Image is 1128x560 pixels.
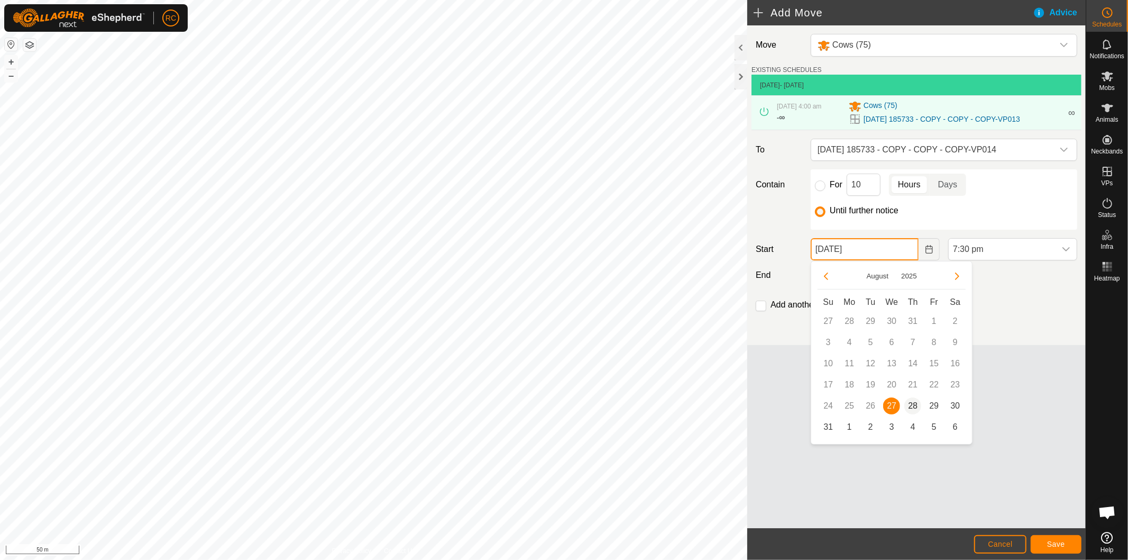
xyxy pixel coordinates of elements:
[1033,6,1086,19] div: Advice
[751,243,806,256] label: Start
[864,100,897,113] span: Cows (75)
[947,419,964,436] span: 6
[777,111,785,124] div: -
[860,374,881,395] td: 19
[754,6,1032,19] h2: Add Move
[883,398,900,414] span: 27
[843,297,855,306] span: Mo
[949,239,1056,260] span: 7:30 pm
[818,353,839,374] td: 10
[841,419,858,436] span: 1
[818,268,834,285] button: Previous Month
[925,419,942,436] span: 5
[930,297,938,306] span: Fr
[830,180,842,189] label: For
[780,82,804,89] span: - [DATE]
[839,311,860,332] td: 28
[1047,540,1065,548] span: Save
[902,353,923,374] td: 14
[902,311,923,332] td: 31
[751,269,806,282] label: End
[839,332,860,353] td: 4
[818,332,839,353] td: 3
[944,395,966,417] td: 30
[384,546,415,556] a: Contact Us
[811,261,973,445] div: Choose Date
[904,398,921,414] span: 28
[1098,212,1116,218] span: Status
[866,297,875,306] span: Tu
[1096,116,1118,123] span: Animals
[949,268,966,285] button: Next Month
[883,419,900,436] span: 3
[839,417,860,438] td: 1
[1056,239,1077,260] div: dropdown trigger
[166,13,176,24] span: RC
[23,39,36,51] button: Map Layers
[902,395,923,417] td: 28
[944,353,966,374] td: 16
[860,417,881,438] td: 2
[923,332,944,353] td: 8
[923,417,944,438] td: 5
[1099,85,1115,91] span: Mobs
[923,311,944,332] td: 1
[904,419,921,436] span: 4
[771,301,881,309] label: Add another scheduled move
[818,395,839,417] td: 24
[902,417,923,438] td: 4
[818,374,839,395] td: 17
[818,311,839,332] td: 27
[864,114,1020,125] a: [DATE] 185733 - COPY - COPY - COPY-VP013
[881,332,902,353] td: 6
[944,374,966,395] td: 23
[751,34,806,57] label: Move
[1053,34,1075,56] div: dropdown trigger
[898,178,921,191] span: Hours
[881,374,902,395] td: 20
[5,38,17,51] button: Reset Map
[863,270,893,282] button: Choose Month
[1068,107,1075,118] span: ∞
[974,535,1026,554] button: Cancel
[760,82,780,89] span: [DATE]
[860,353,881,374] td: 12
[820,419,837,436] span: 31
[751,178,806,191] label: Contain
[923,353,944,374] td: 15
[1092,21,1122,28] span: Schedules
[908,297,918,306] span: Th
[938,178,957,191] span: Days
[881,353,902,374] td: 13
[897,270,921,282] button: Choose Year
[860,395,881,417] td: 26
[1091,148,1123,155] span: Neckbands
[823,297,834,306] span: Su
[332,546,372,556] a: Privacy Policy
[881,395,902,417] td: 27
[832,40,871,49] span: Cows (75)
[777,103,821,110] span: [DATE] 4:00 am
[813,34,1053,56] span: Cows
[813,139,1053,160] span: 2025-08-11 185733 - COPY - COPY - COPY-VP014
[779,113,785,122] span: ∞
[830,206,898,215] label: Until further notice
[1094,275,1120,282] span: Heatmap
[1031,535,1081,554] button: Save
[5,69,17,82] button: –
[1086,528,1128,557] a: Help
[881,417,902,438] td: 3
[988,540,1013,548] span: Cancel
[881,311,902,332] td: 30
[839,374,860,395] td: 18
[1053,139,1075,160] div: dropdown trigger
[839,395,860,417] td: 25
[944,417,966,438] td: 6
[860,332,881,353] td: 5
[1092,496,1123,528] a: Open chat
[947,398,964,414] span: 30
[13,8,145,28] img: Gallagher Logo
[902,374,923,395] td: 21
[923,395,944,417] td: 29
[944,311,966,332] td: 2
